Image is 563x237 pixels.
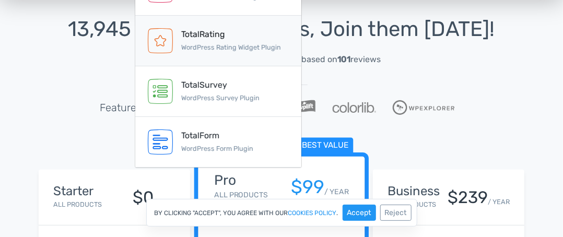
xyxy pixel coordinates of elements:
div: TotalSurvey [181,79,260,91]
strong: 101 [337,54,350,64]
h4: Business [388,184,440,198]
img: TotalForm [148,129,173,155]
div: TotalForm [181,129,253,142]
a: Excellent 5/5 based on101reviews [39,49,524,70]
small: WordPress Form Plugin [181,145,253,152]
small: All Products [214,191,267,199]
img: TotalRating [148,28,173,53]
div: $99 [291,177,325,197]
h4: Pro [214,173,267,188]
div: based on reviews [301,53,381,66]
div: TotalRating [181,28,281,41]
div: $239 [448,188,488,207]
button: Accept [343,205,376,221]
img: WPExplorer [393,100,455,115]
span: Best value [297,138,354,154]
small: / YEAR [488,197,510,207]
a: TotalForm WordPress Form Plugin [135,117,301,168]
h1: 13,945 Happy Customers, Join them [DATE]! [39,18,524,41]
small: / YEAR [154,197,175,207]
img: Colorlib [333,102,376,113]
a: cookies policy [288,210,337,216]
h5: Featured in [100,102,154,113]
small: WordPress Rating Widget Plugin [181,43,281,51]
img: TotalSurvey [148,79,173,104]
div: By clicking "Accept", you agree with our . [146,199,417,227]
h4: Starter [53,184,102,198]
small: / YEAR [324,186,348,197]
a: TotalSurvey WordPress Survey Plugin [135,66,301,117]
a: TotalRating WordPress Rating Widget Plugin [135,16,301,66]
div: $0 [133,188,154,207]
button: Reject [380,205,412,221]
small: WordPress Survey Plugin [181,94,260,102]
